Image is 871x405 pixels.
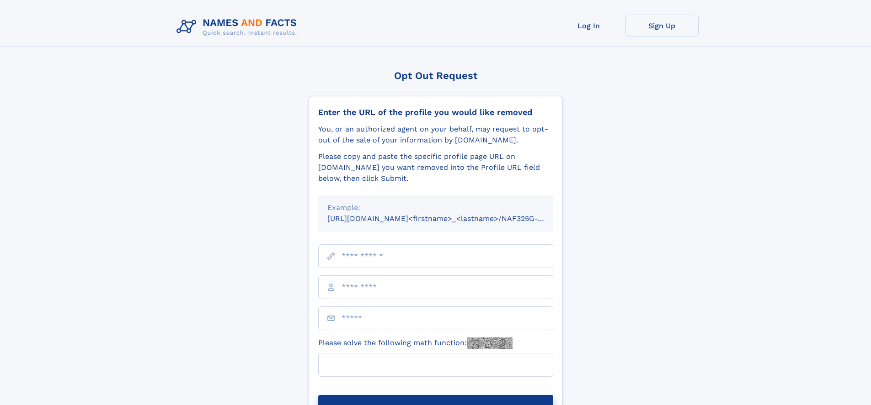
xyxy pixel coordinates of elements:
[327,214,571,223] small: [URL][DOMAIN_NAME]<firstname>_<lastname>/NAF325G-xxxxxxxx
[552,15,625,37] a: Log In
[318,124,553,146] div: You, or an authorized agent on your behalf, may request to opt-out of the sale of your informatio...
[309,70,563,81] div: Opt Out Request
[625,15,699,37] a: Sign Up
[327,202,544,213] div: Example:
[318,151,553,184] div: Please copy and paste the specific profile page URL on [DOMAIN_NAME] you want removed into the Pr...
[318,107,553,117] div: Enter the URL of the profile you would like removed
[318,337,513,349] label: Please solve the following math function:
[173,15,305,39] img: Logo Names and Facts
